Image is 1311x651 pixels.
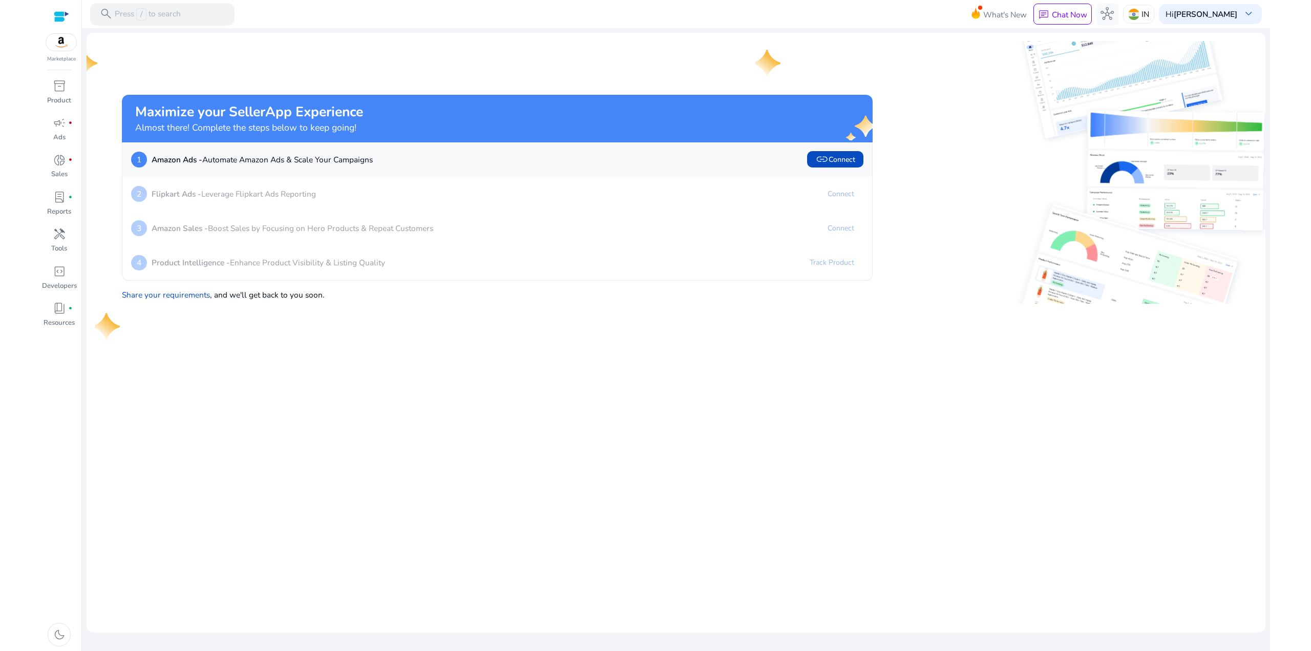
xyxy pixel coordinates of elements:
[1141,5,1149,23] p: IN
[152,154,202,165] b: Amazon Ads -
[53,227,66,241] span: handyman
[53,191,66,204] span: lab_profile
[122,289,210,300] a: Share your requirements
[136,8,146,20] span: /
[1038,9,1049,20] span: chat
[131,255,147,271] p: 4
[68,158,73,162] span: fiber_manual_record
[44,318,75,328] p: Resources
[99,7,113,20] span: search
[51,170,68,180] p: Sales
[1242,7,1255,20] span: keyboard_arrow_down
[818,220,863,237] a: Connect
[53,116,66,130] span: campaign
[1174,9,1237,19] b: [PERSON_NAME]
[51,244,67,254] p: Tools
[152,154,373,165] p: Automate Amazon Ads & Scale Your Campaigns
[1128,9,1139,20] img: in.svg
[1101,7,1114,20] span: hub
[47,207,71,217] p: Reports
[152,257,385,268] p: Enhance Product Visibility & Listing Quality
[152,188,201,199] b: Flipkart Ads -
[115,8,181,20] p: Press to search
[983,6,1027,24] span: What's New
[1052,9,1087,20] p: Chat Now
[53,302,66,315] span: book_4
[53,154,66,167] span: donut_small
[131,186,147,202] p: 2
[42,281,77,291] p: Developers
[47,96,71,106] p: Product
[122,284,873,301] p: , and we'll get back to you soon.
[53,265,66,278] span: code_blocks
[47,55,76,63] p: Marketplace
[53,628,66,641] span: dark_mode
[815,153,855,166] span: Connect
[68,121,73,125] span: fiber_manual_record
[815,153,829,166] span: link
[68,306,73,311] span: fiber_manual_record
[818,186,863,202] a: Connect
[53,133,66,143] p: Ads
[135,122,363,133] h4: Almost there! Complete the steps below to keep going!
[152,188,316,200] p: Leverage Flipkart Ads Reporting
[755,50,783,77] img: one-star.svg
[131,152,147,167] p: 1
[68,195,73,200] span: fiber_manual_record
[131,220,147,236] p: 3
[152,257,230,268] b: Product Intelligence -
[152,222,433,234] p: Boost Sales by Focusing on Hero Products & Repeat Customers
[152,223,208,234] b: Amazon Sales -
[53,79,66,93] span: inventory_2
[46,34,77,51] img: amazon.svg
[1166,10,1237,18] p: Hi
[95,313,122,340] img: one-star.svg
[135,104,363,120] h2: Maximize your SellerApp Experience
